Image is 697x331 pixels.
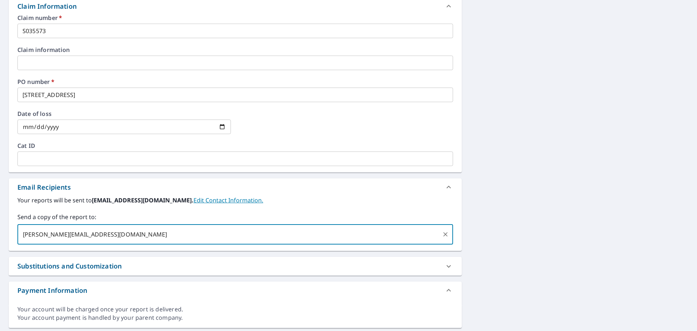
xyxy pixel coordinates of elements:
div: Email Recipients [17,182,71,192]
div: Your account payment is handled by your parent company. [17,314,453,322]
a: EditContactInfo [193,196,263,204]
div: Your account will be charged once your report is delivered. [17,305,453,314]
label: Claim number [17,15,453,21]
button: Clear [440,229,451,239]
label: Send a copy of the report to: [17,213,453,221]
div: Payment Information [17,286,87,295]
div: Payment Information [9,282,462,299]
label: PO number [17,79,453,85]
label: Claim information [17,47,453,53]
label: Date of loss [17,111,231,117]
div: Claim Information [17,1,77,11]
div: Substitutions and Customization [9,257,462,275]
b: [EMAIL_ADDRESS][DOMAIN_NAME]. [92,196,193,204]
label: Cat ID [17,143,453,149]
div: Substitutions and Customization [17,261,122,271]
div: Email Recipients [9,178,462,196]
label: Your reports will be sent to [17,196,453,205]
